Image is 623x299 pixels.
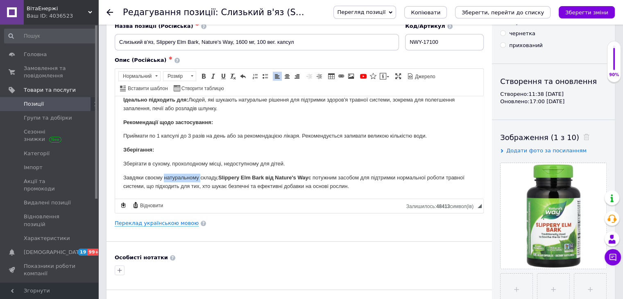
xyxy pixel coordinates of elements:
[8,36,360,44] p: Приймати по 1 капсулі до 3 разів на день або за рекомендацією лікаря. Рекомендується запивати вел...
[261,72,270,81] a: Вставити/видалити маркований список
[24,114,72,122] span: Групи та добірки
[509,30,535,37] div: чернетка
[119,84,169,93] a: Вставити шаблон
[405,23,445,29] span: Код/Артикул
[273,72,282,81] a: По лівому краю
[199,72,208,81] a: Жирний (Ctrl+B)
[506,147,587,154] span: Додати фото за посиланням
[500,132,607,143] div: Зображення (1 з 10)
[500,91,607,98] div: Створено: 11:38 [DATE]
[24,199,71,206] span: Видалені позиції
[229,72,238,81] a: Видалити форматування
[394,72,403,81] a: Максимізувати
[106,9,113,16] div: Повернутися назад
[163,71,196,81] a: Розмір
[406,202,478,209] div: Кiлькiсть символiв
[24,65,76,79] span: Замовлення та повідомлення
[378,72,390,81] a: Вставити повідомлення
[163,72,188,81] span: Розмір
[119,72,152,81] span: Нормальний
[115,254,168,260] b: Особисті нотатки
[8,77,360,95] p: Завдяки своєму натуральному складу, є потужним засобом для підтримки нормальної роботи травної си...
[8,23,98,29] strong: Рекомендації щодо застосування:
[115,220,199,227] a: Переклад українською мовою
[500,76,607,86] div: Створення та оновлення
[8,50,39,57] strong: Зберігання:
[404,6,447,18] button: Копіювати
[305,72,314,81] a: Зменшити відступ
[327,72,336,81] a: Таблиця
[478,204,482,208] span: Потягніть для зміни розмірів
[24,128,76,143] span: Сезонні знижки
[209,72,218,81] a: Курсив (Ctrl+I)
[27,5,88,12] span: ВітаЕнержі
[283,72,292,81] a: По центру
[24,263,76,277] span: Показники роботи компанії
[8,63,360,72] p: Зберігати в сухому, прохолодному місці, недоступному для дітей.
[115,23,193,29] span: Назва позиції (Російська)
[87,249,101,256] span: 99+
[607,72,621,78] div: 90%
[219,72,228,81] a: Підкреслений (Ctrl+U)
[292,72,301,81] a: По правому краю
[24,178,76,193] span: Акції та промокоди
[115,57,167,63] span: Опис (Російська)
[238,72,247,81] a: Повернути (Ctrl+Z)
[500,98,607,105] div: Оновлено: 17:00 [DATE]
[315,72,324,81] a: Збільшити відступ
[118,71,161,81] a: Нормальний
[127,85,168,92] span: Вставити шаблон
[103,78,193,84] strong: Slippery Elm Bark від Nature's Way
[607,41,621,82] div: 90% Якість заповнення
[78,249,87,256] span: 19
[119,201,128,210] a: Зробити резервну копію зараз
[414,73,435,80] span: Джерело
[347,72,356,81] a: Зображення
[251,72,260,81] a: Вставити/видалити нумерований список
[337,72,346,81] a: Вставити/Редагувати посилання (Ctrl+L)
[24,86,76,94] span: Товари та послуги
[359,72,368,81] a: Додати відео з YouTube
[24,150,50,157] span: Категорії
[509,42,543,49] div: прихований
[24,51,47,58] span: Головна
[462,9,544,16] i: Зберегти, перейти до списку
[406,72,437,81] a: Джерело
[605,249,621,265] button: Чат з покупцем
[24,249,84,256] span: [DEMOGRAPHIC_DATA]
[131,201,164,210] a: Відновити
[24,235,70,242] span: Характеристики
[436,204,450,209] span: 48413
[24,164,43,171] span: Імпорт
[8,0,73,7] strong: Ідеально підходить для:
[180,85,224,92] span: Створити таблицю
[565,9,608,16] i: Зберегти зміни
[123,7,550,17] h1: Редагування позиції: Слизький в'яз (Slippery Elm Bark), Nature's Way, 1600 мг, 100 вег. капсул
[24,213,76,228] span: Відновлення позицій
[369,72,378,81] a: Вставити іконку
[139,202,163,209] span: Відновити
[115,96,483,199] iframe: Редактор, 133F92E9-0AF8-4C59-A45E-DEEE037FD97A
[455,6,551,18] button: Зберегти, перейти до списку
[24,100,44,108] span: Позиції
[172,84,225,93] a: Створити таблицю
[337,9,385,15] span: Перегляд позиції
[411,9,440,16] span: Копіювати
[169,56,172,61] span: ✱
[27,12,98,20] div: Ваш ID: 4036523
[559,6,615,18] button: Зберегти зміни
[115,34,399,50] input: Наприклад, H&M жіноча сукня зелена 38 розмір вечірня максі з блискітками
[195,22,199,27] span: ✱
[4,29,97,43] input: Пошук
